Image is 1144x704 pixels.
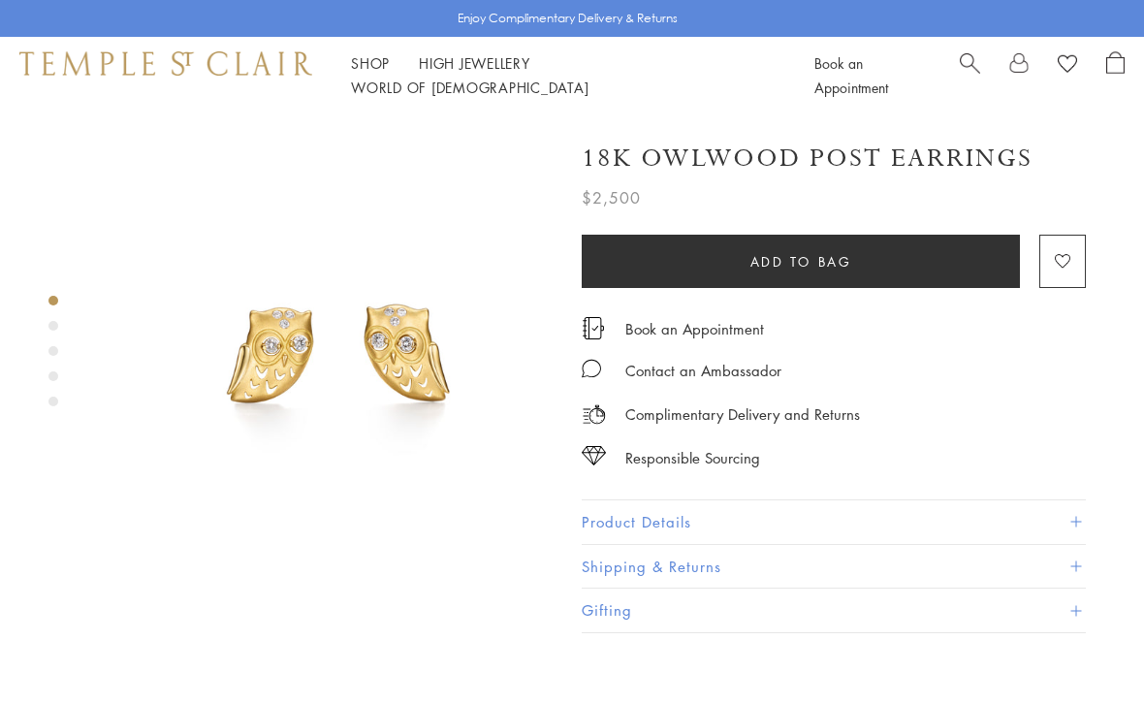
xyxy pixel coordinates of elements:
[582,317,605,339] img: icon_appointment.svg
[1106,51,1125,100] a: Open Shopping Bag
[625,402,860,427] p: Complimentary Delivery and Returns
[1047,613,1125,685] iframe: Gorgias live chat messenger
[582,500,1086,544] button: Product Details
[351,53,390,73] a: ShopShop
[625,446,760,470] div: Responsible Sourcing
[814,53,888,97] a: Book an Appointment
[582,589,1086,632] button: Gifting
[19,51,312,75] img: Temple St. Clair
[582,446,606,465] img: icon_sourcing.svg
[351,51,771,100] nav: Main navigation
[582,142,1033,176] h1: 18K Owlwood Post Earrings
[126,114,553,541] img: 18K Owlwood Post Earrings
[48,291,58,422] div: Product gallery navigation
[458,9,678,28] p: Enjoy Complimentary Delivery & Returns
[419,53,530,73] a: High JewelleryHigh Jewellery
[582,545,1086,589] button: Shipping & Returns
[582,185,641,210] span: $2,500
[582,359,601,378] img: MessageIcon-01_2.svg
[960,51,980,100] a: Search
[582,402,606,427] img: icon_delivery.svg
[1058,51,1077,80] a: View Wishlist
[351,78,588,97] a: World of [DEMOGRAPHIC_DATA]World of [DEMOGRAPHIC_DATA]
[625,359,781,383] div: Contact an Ambassador
[582,235,1020,288] button: Add to bag
[750,251,852,272] span: Add to bag
[625,318,764,339] a: Book an Appointment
